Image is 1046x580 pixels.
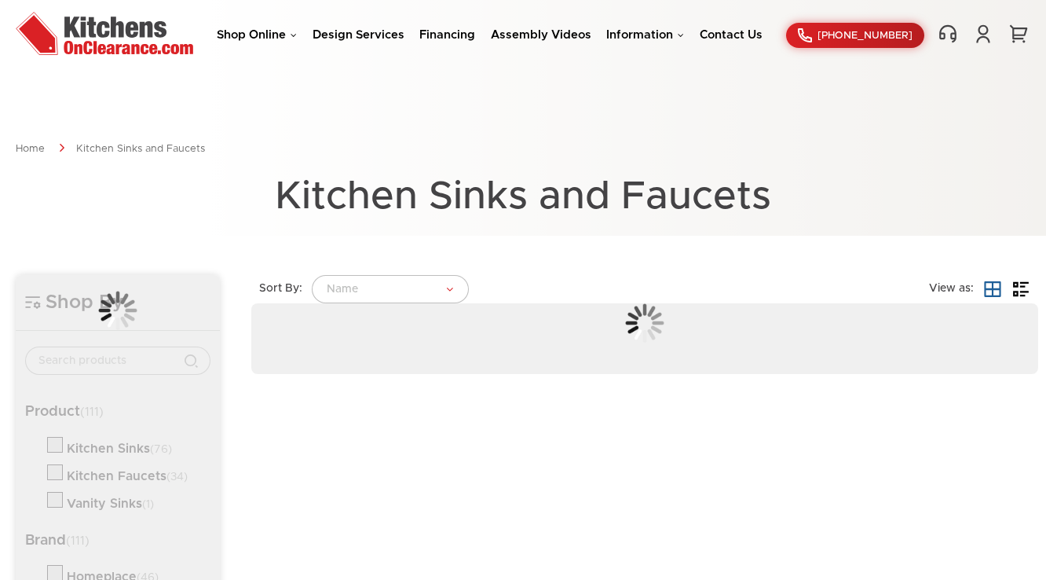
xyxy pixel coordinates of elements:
a: Kitchen Sinks and Faucets [76,144,205,154]
span: [PHONE_NUMBER] [817,31,913,41]
a: Home [16,144,45,154]
a: Information [606,29,684,41]
a: Assembly Videos [491,29,591,41]
a: Contact Us [700,29,763,41]
a: Financing [419,29,475,41]
a: List [1011,280,1030,299]
a: [PHONE_NUMBER] [786,23,924,48]
a: Shop Online [217,29,297,41]
label: Sort By: [259,282,302,296]
h1: Kitchen Sinks and Faucets [16,176,1030,218]
label: View as: [929,282,974,296]
img: Kitchens On Clearance [16,12,193,55]
a: Design Services [313,29,404,41]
